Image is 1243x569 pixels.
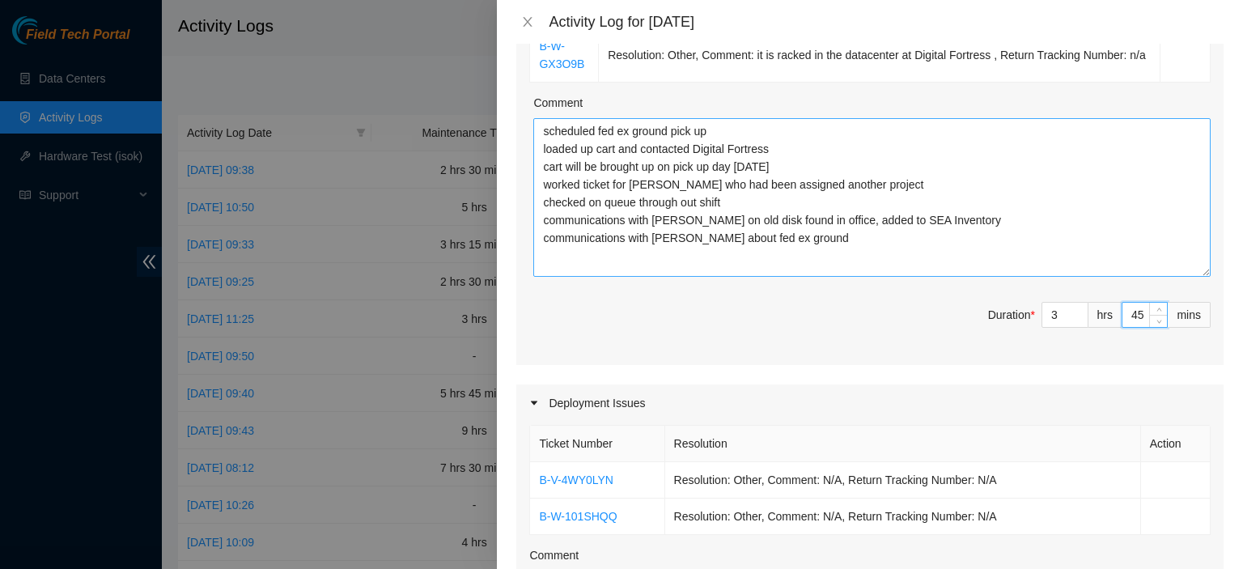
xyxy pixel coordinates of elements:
td: Resolution: Other, Comment: it is racked in the datacenter at Digital Fortress , Return Tracking ... [599,28,1160,83]
button: Close [516,15,539,30]
th: Resolution [665,426,1141,462]
label: Comment [533,94,583,112]
span: Increase Value [1149,303,1167,315]
th: Action [1141,426,1211,462]
td: Resolution: Other, Comment: N/A, Return Tracking Number: N/A [665,499,1141,535]
div: Deployment Issues [516,384,1224,422]
div: hrs [1088,302,1122,328]
span: close [521,15,534,28]
span: down [1154,316,1164,326]
td: Resolution: Other, Comment: N/A, Return Tracking Number: N/A [665,462,1141,499]
div: Duration [988,306,1035,324]
span: caret-right [529,398,539,408]
span: Decrease Value [1149,315,1167,327]
th: Ticket Number [530,426,664,462]
a: B-W-101SHQQ [539,510,617,523]
div: Activity Log for [DATE] [549,13,1224,31]
div: mins [1168,302,1211,328]
a: B-V-4WY0LYN [539,473,613,486]
span: up [1154,305,1164,315]
textarea: Comment [533,118,1211,277]
label: Comment [529,546,579,564]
